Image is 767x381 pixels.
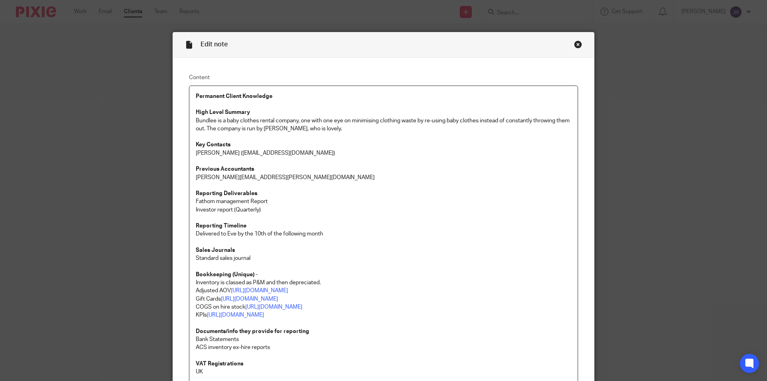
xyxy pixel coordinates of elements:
p: Delivered to Eve by the 10th of the following month [196,230,571,238]
p: UK [196,368,571,376]
a: [URL][DOMAIN_NAME] [245,304,302,310]
p: Gift Cards [196,295,571,303]
p: Inventory is classed as P&M and then depreciated. [196,279,571,287]
a: [URL][DOMAIN_NAME] [207,312,264,318]
p: [PERSON_NAME][EMAIL_ADDRESS][PERSON_NAME][DOMAIN_NAME] [196,174,571,182]
span: Edit note [201,41,228,48]
p: Investor report (Quarterly) [196,206,571,214]
strong: Key Contacts [196,142,230,148]
strong: Documents/info they provide for reporting [196,329,309,334]
p: [PERSON_NAME] ([EMAIL_ADDRESS][DOMAIN_NAME]) [196,149,571,157]
p: Bank Statements [196,335,571,343]
p: Standard sales journal [196,254,571,262]
a: [URL][DOMAIN_NAME] [231,288,288,293]
strong: Permanent Client Knowledge [196,94,272,99]
a: [URL][DOMAIN_NAME] [221,296,278,302]
label: Content [189,74,578,82]
strong: Previous Accountants [196,166,254,172]
p: KPIs [196,311,571,319]
div: Close this dialog window [574,40,582,48]
p: ACS inventory ex-hire reports [196,343,571,351]
strong: VAT Registrations [196,361,243,367]
strong: High Level Summary [196,110,250,115]
strong: Reporting Deliverables [196,191,257,196]
p: COGS on hire stock [196,303,571,311]
p: Adjusted AOV [196,287,571,295]
strong: Bookkeeping (Unique) - [196,272,258,277]
strong: Reporting Timeline [196,223,246,229]
strong: Sales Journals [196,247,235,253]
p: Bundlee is a baby clothes rental company, one with one eye on minimising clothing waste by re-usi... [196,117,571,133]
p: Fathom management Report [196,197,571,205]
